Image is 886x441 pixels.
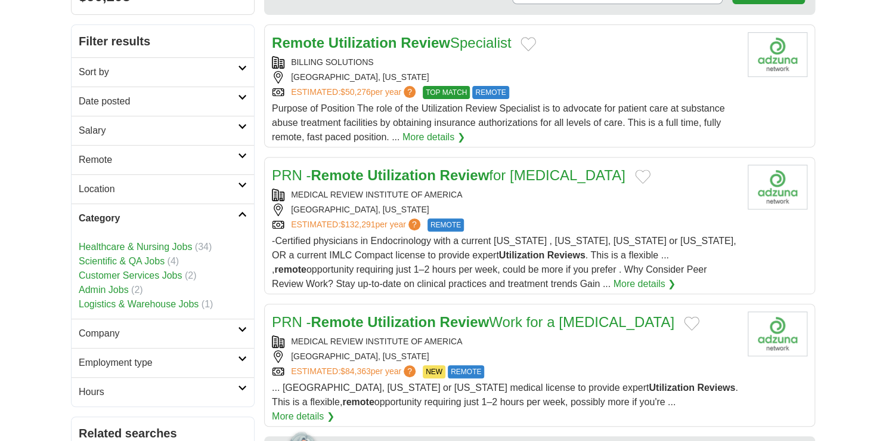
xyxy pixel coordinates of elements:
[72,203,254,233] a: Category
[311,314,363,330] strong: Remote
[272,350,738,363] div: [GEOGRAPHIC_DATA], [US_STATE]
[404,86,416,98] span: ?
[499,250,544,260] strong: Utilization
[79,356,238,370] h2: Employment type
[72,377,254,406] a: Hours
[291,365,418,378] a: ESTIMATED:$84,363per year?
[340,366,371,376] span: $84,363
[423,86,470,99] span: TOP MATCH
[79,65,238,79] h2: Sort by
[272,409,334,424] a: More details ❯
[613,277,676,291] a: More details ❯
[272,167,625,183] a: PRN -Remote Utilization Reviewfor [MEDICAL_DATA]
[423,365,445,378] span: NEW
[272,335,738,348] div: MEDICAL REVIEW INSTITUTE OF AMERICA
[291,218,423,232] a: ESTIMATED:$132,291per year?
[547,250,585,260] strong: Reviews
[79,385,238,399] h2: Hours
[131,285,143,295] span: (2)
[79,299,199,309] a: Logistics & Warehouse Jobs
[439,314,489,330] strong: Review
[79,153,238,167] h2: Remote
[202,299,213,309] span: (1)
[272,383,738,407] span: ... [GEOGRAPHIC_DATA], [US_STATE] or [US_STATE] medical license to provide expert . This is a fle...
[72,87,254,116] a: Date posted
[72,57,254,87] a: Sort by
[340,220,375,229] span: $132,291
[79,124,238,138] h2: Salary
[272,35,324,51] strong: Remote
[72,319,254,348] a: Company
[748,312,807,356] img: Company logo
[272,103,724,142] span: Purpose of Position The role of the Utilization Review Specialist is to advocate for patient care...
[404,365,416,377] span: ?
[401,35,450,51] strong: Review
[329,35,397,51] strong: Utilization
[79,270,182,280] a: Customer Services Jobs
[72,174,254,203] a: Location
[697,383,735,393] strong: Reviews
[748,165,807,209] img: Company logo
[272,71,738,84] div: [GEOGRAPHIC_DATA], [US_STATE]
[402,130,465,144] a: More details ❯
[342,397,374,407] strong: remote
[274,264,306,275] strong: remote
[649,383,694,393] strong: Utilization
[272,314,674,330] a: PRN -Remote Utilization ReviewWork for a [MEDICAL_DATA]
[79,256,165,266] a: Scientific & QA Jobs
[311,167,363,183] strong: Remote
[272,35,511,51] a: Remote Utilization ReviewSpecialist
[79,242,192,252] a: Healthcare & Nursing Jobs
[79,94,238,109] h2: Date posted
[72,348,254,377] a: Employment type
[79,326,238,341] h2: Company
[448,365,484,378] span: REMOTE
[521,37,536,51] button: Add to favorite jobs
[684,316,699,331] button: Add to favorite jobs
[79,182,238,196] h2: Location
[72,116,254,145] a: Salary
[72,145,254,174] a: Remote
[427,218,464,232] span: REMOTE
[79,211,238,226] h2: Category
[272,189,738,201] div: MEDICAL REVIEW INSTITUTE OF AMERICA
[367,167,436,183] strong: Utilization
[340,87,371,97] span: $50,276
[748,32,807,77] img: Company logo
[635,169,650,184] button: Add to favorite jobs
[272,56,738,69] div: BILLING SOLUTIONS
[195,242,212,252] span: (34)
[472,86,509,99] span: REMOTE
[79,285,129,295] a: Admin Jobs
[272,203,738,216] div: [GEOGRAPHIC_DATA], [US_STATE]
[408,218,420,230] span: ?
[185,270,197,280] span: (2)
[367,314,436,330] strong: Utilization
[439,167,489,183] strong: Review
[272,236,736,289] span: -Certified physicians in Endocrinology with a current [US_STATE] , [US_STATE], [US_STATE] or [US_...
[72,25,254,57] h2: Filter results
[168,256,179,266] span: (4)
[291,86,418,99] a: ESTIMATED:$50,276per year?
